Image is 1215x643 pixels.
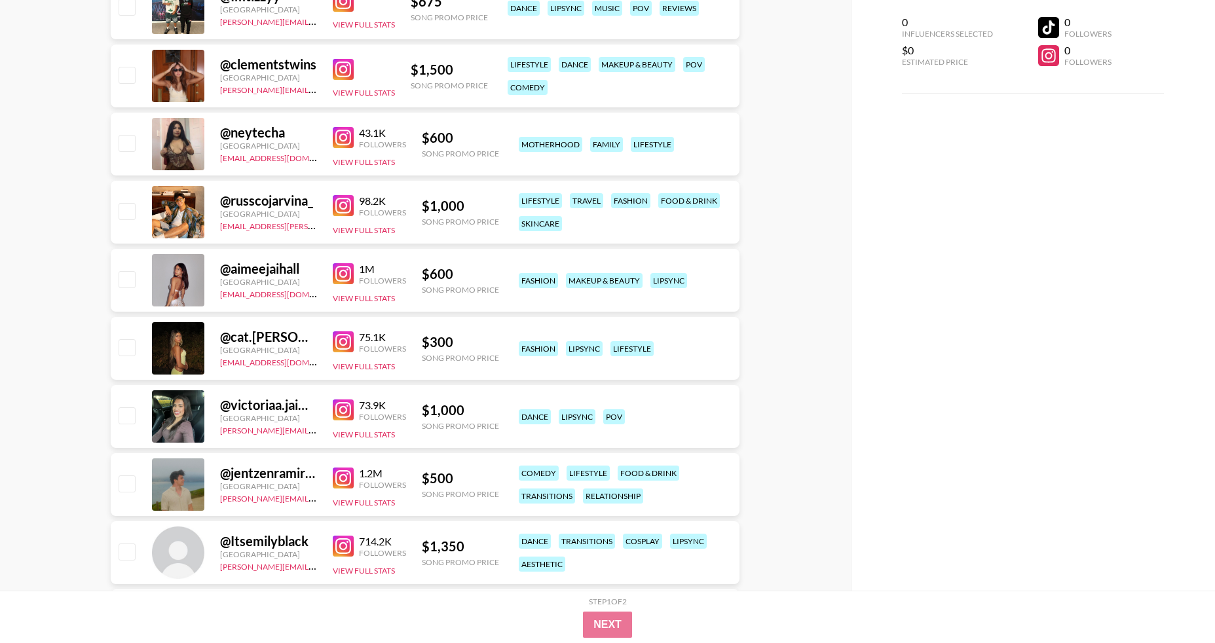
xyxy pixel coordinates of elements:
[220,491,414,504] a: [PERSON_NAME][EMAIL_ADDRESS][DOMAIN_NAME]
[422,557,499,567] div: Song Promo Price
[220,219,414,231] a: [EMAIL_ADDRESS][PERSON_NAME][DOMAIN_NAME]
[519,193,562,208] div: lifestyle
[359,139,406,149] div: Followers
[422,130,499,146] div: $ 600
[683,57,705,72] div: pov
[359,480,406,490] div: Followers
[422,402,499,418] div: $ 1,000
[519,534,551,549] div: dance
[670,534,707,549] div: lipsync
[618,466,679,481] div: food & drink
[422,217,499,227] div: Song Promo Price
[589,597,627,606] div: Step 1 of 2
[333,468,354,488] img: Instagram
[411,62,488,78] div: $ 1,500
[1064,44,1112,57] div: 0
[220,549,317,559] div: [GEOGRAPHIC_DATA]
[220,261,317,277] div: @ aimeejaihall
[570,193,603,208] div: travel
[333,293,395,303] button: View Full Stats
[592,1,622,16] div: music
[220,56,317,73] div: @ clementstwins
[623,534,662,549] div: cosplay
[1064,16,1112,29] div: 0
[566,341,603,356] div: lipsync
[359,412,406,422] div: Followers
[583,612,632,638] button: Next
[559,57,591,72] div: dance
[220,329,317,345] div: @ cat.[PERSON_NAME]
[220,124,317,141] div: @ neytecha
[220,413,317,423] div: [GEOGRAPHIC_DATA]
[220,5,317,14] div: [GEOGRAPHIC_DATA]
[590,137,623,152] div: family
[220,209,317,219] div: [GEOGRAPHIC_DATA]
[333,195,354,216] img: Instagram
[333,430,395,439] button: View Full Stats
[220,559,414,572] a: [PERSON_NAME][EMAIL_ADDRESS][DOMAIN_NAME]
[508,57,551,72] div: lifestyle
[519,557,565,572] div: aesthetic
[1150,578,1199,627] iframe: Drift Widget Chat Controller
[611,193,650,208] div: fashion
[333,536,354,557] img: Instagram
[333,361,395,371] button: View Full Stats
[333,331,354,352] img: Instagram
[220,73,317,83] div: [GEOGRAPHIC_DATA]
[422,353,499,363] div: Song Promo Price
[220,14,414,27] a: [PERSON_NAME][EMAIL_ADDRESS][DOMAIN_NAME]
[422,334,499,350] div: $ 300
[220,423,414,435] a: [PERSON_NAME][EMAIL_ADDRESS][DOMAIN_NAME]
[333,498,395,507] button: View Full Stats
[567,466,610,481] div: lifestyle
[220,465,317,481] div: @ jentzenramirez
[411,12,488,22] div: Song Promo Price
[220,83,414,95] a: [PERSON_NAME][EMAIL_ADDRESS][DOMAIN_NAME]
[658,193,720,208] div: food & drink
[902,57,993,67] div: Estimated Price
[631,137,674,152] div: lifestyle
[333,399,354,420] img: Instagram
[333,225,395,235] button: View Full Stats
[422,421,499,431] div: Song Promo Price
[333,59,354,80] img: Instagram
[333,127,354,148] img: Instagram
[359,548,406,558] div: Followers
[220,141,317,151] div: [GEOGRAPHIC_DATA]
[519,409,551,424] div: dance
[220,355,352,367] a: [EMAIL_ADDRESS][DOMAIN_NAME]
[422,285,499,295] div: Song Promo Price
[650,273,687,288] div: lipsync
[333,88,395,98] button: View Full Stats
[220,345,317,355] div: [GEOGRAPHIC_DATA]
[359,467,406,480] div: 1.2M
[519,137,582,152] div: motherhood
[559,534,615,549] div: transitions
[359,194,406,208] div: 98.2K
[548,1,584,16] div: lipsync
[902,44,993,57] div: $0
[422,266,499,282] div: $ 600
[566,273,643,288] div: makeup & beauty
[220,151,352,163] a: [EMAIL_ADDRESS][DOMAIN_NAME]
[422,489,499,499] div: Song Promo Price
[519,488,575,504] div: transitions
[422,470,499,487] div: $ 500
[220,481,317,491] div: [GEOGRAPHIC_DATA]
[220,533,317,549] div: @ Itsemilyblack
[359,276,406,285] div: Followers
[333,263,354,284] img: Instagram
[519,341,558,356] div: fashion
[1064,57,1112,67] div: Followers
[422,149,499,158] div: Song Promo Price
[508,1,540,16] div: dance
[333,157,395,167] button: View Full Stats
[902,16,993,29] div: 0
[519,273,558,288] div: fashion
[359,331,406,344] div: 75.1K
[508,80,548,95] div: comedy
[559,409,595,424] div: lipsync
[359,263,406,276] div: 1M
[902,29,993,39] div: Influencers Selected
[411,81,488,90] div: Song Promo Price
